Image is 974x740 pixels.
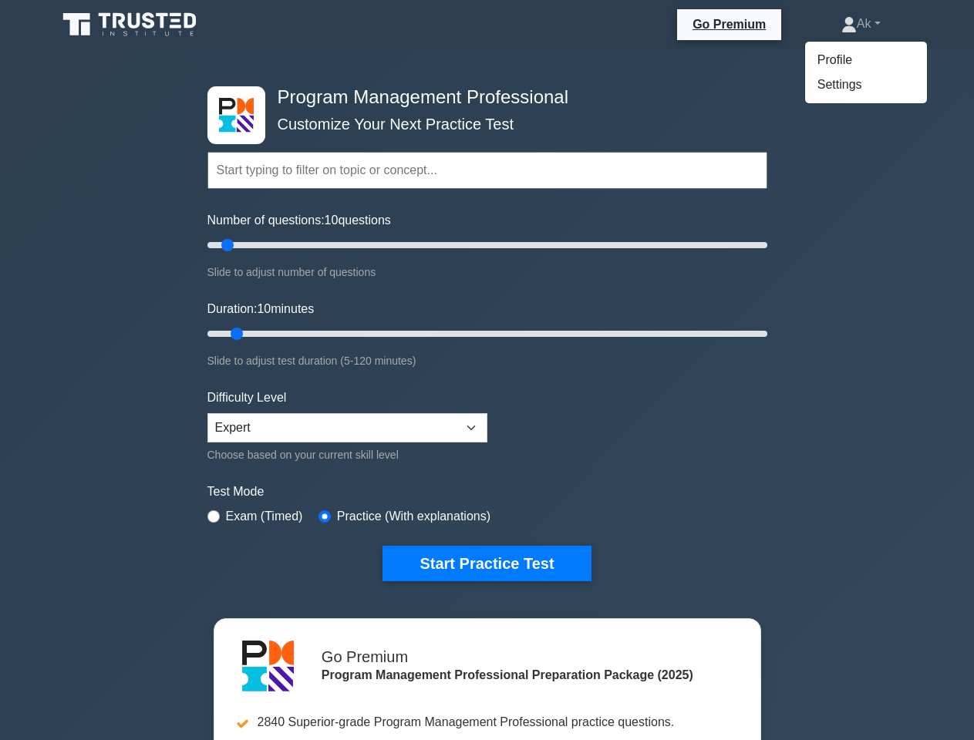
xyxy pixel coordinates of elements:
label: Number of questions: questions [207,211,391,230]
div: Choose based on your current skill level [207,446,487,464]
label: Difficulty Level [207,388,287,407]
a: Ak [804,8,918,39]
label: Duration: minutes [207,300,315,318]
a: Go Premium [683,15,775,34]
label: Exam (Timed) [226,507,303,526]
a: Profile [805,48,927,72]
ul: Ak [804,41,928,104]
label: Test Mode [207,483,767,501]
h4: Program Management Professional [271,86,692,109]
div: Slide to adjust number of questions [207,263,767,281]
span: 10 [257,302,271,315]
input: Start typing to filter on topic or concept... [207,152,767,189]
div: Slide to adjust test duration (5-120 minutes) [207,351,767,370]
button: Start Practice Test [383,546,591,581]
span: 10 [325,214,339,227]
a: Settings [805,72,927,97]
label: Practice (With explanations) [337,507,490,526]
